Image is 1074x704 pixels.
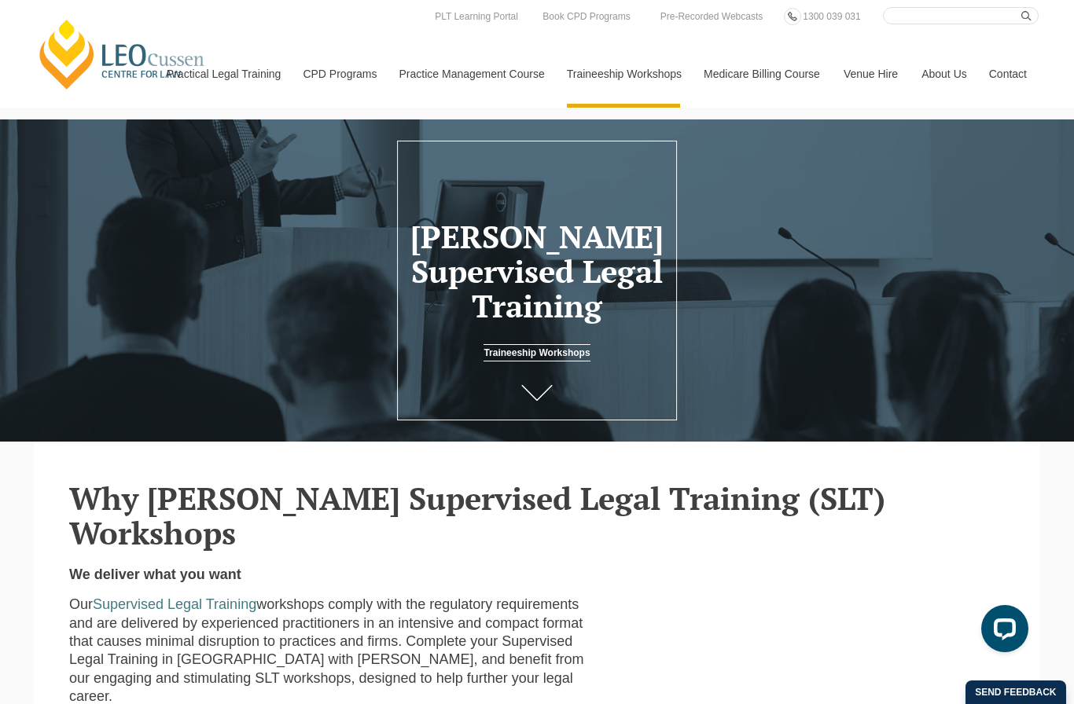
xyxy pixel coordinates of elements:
a: Pre-Recorded Webcasts [657,8,767,25]
a: Supervised Legal Training [93,596,256,612]
strong: We deliver what you want [69,566,241,582]
span: 1300 039 031 [803,11,860,22]
a: [PERSON_NAME] Centre for Law [35,17,209,91]
a: PLT Learning Portal [431,8,522,25]
a: Practical Legal Training [155,40,292,108]
a: Traineeship Workshops [555,40,692,108]
iframe: LiveChat chat widget [969,599,1035,665]
a: Medicare Billing Course [692,40,832,108]
a: Traineeship Workshops [484,344,590,361]
a: 1300 039 031 [799,8,864,25]
a: Contact [977,40,1039,108]
a: Book CPD Programs [539,8,634,25]
h2: Why [PERSON_NAME] Supervised Legal Training (SLT) Workshops [69,481,1005,550]
a: Practice Management Course [388,40,555,108]
h1: [PERSON_NAME] Supervised Legal Training [408,219,666,323]
a: About Us [910,40,977,108]
a: CPD Programs [291,40,387,108]
a: Venue Hire [832,40,910,108]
